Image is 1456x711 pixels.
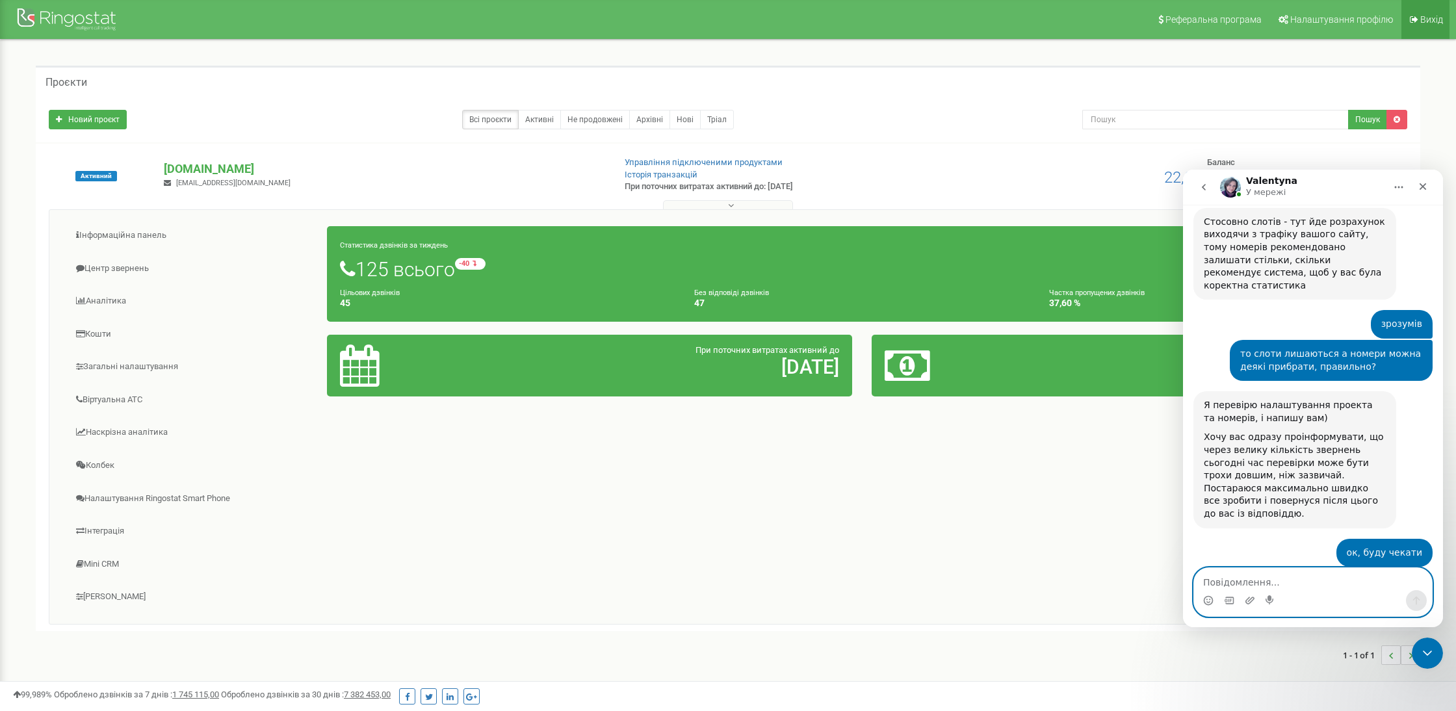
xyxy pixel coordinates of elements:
span: Реферальна програма [1165,14,1262,25]
small: Без відповіді дзвінків [694,289,769,297]
h4: 47 [694,298,1029,308]
iframe: Intercom live chat [1183,170,1443,627]
span: 99,989% [13,690,52,699]
a: Загальні налаштування [59,351,328,383]
small: Статистика дзвінків за тиждень [340,241,448,250]
nav: ... [1343,632,1420,678]
a: Історія транзакцій [625,170,697,179]
h4: 37,60 % [1049,298,1384,308]
span: Оброблено дзвінків за 30 днів : [221,690,391,699]
a: Кошти [59,318,328,350]
a: Mini CRM [59,549,328,580]
h4: 45 [340,298,675,308]
p: При поточних витратах активний до: [DATE] [625,181,950,193]
u: 7 382 453,00 [344,690,391,699]
span: Вихід [1420,14,1443,25]
a: Управління підключеними продуктами [625,157,783,167]
a: Інформаційна панель [59,220,328,252]
p: [DOMAIN_NAME] [164,161,604,177]
span: При поточних витратах активний до [695,345,839,355]
h2: [DATE] [513,356,839,378]
span: 1 - 1 of 1 [1343,645,1381,665]
input: Пошук [1082,110,1349,129]
a: Аналiтика [59,285,328,317]
a: Нові [669,110,701,129]
span: Активний [75,171,117,181]
span: Налаштування профілю [1290,14,1393,25]
small: Цільових дзвінків [340,289,400,297]
span: Оброблено дзвінків за 7 днів : [54,690,219,699]
a: [PERSON_NAME] [59,581,328,613]
small: -40 [455,258,486,270]
a: Інтеграція [59,515,328,547]
a: Активні [518,110,561,129]
a: Центр звернень [59,253,328,285]
h5: Проєкти [45,77,87,88]
small: Частка пропущених дзвінків [1049,289,1145,297]
a: Тріал [700,110,734,129]
span: 22,04 USD [1164,168,1235,187]
iframe: Intercom live chat [1412,638,1443,669]
a: Віртуальна АТС [59,384,328,416]
a: Налаштування Ringostat Smart Phone [59,483,328,515]
button: Пошук [1348,110,1387,129]
span: [EMAIL_ADDRESS][DOMAIN_NAME] [176,179,291,187]
span: Баланс [1207,157,1235,167]
a: Наскрізна аналітика [59,417,328,448]
h2: 22,04 $ [1058,356,1384,378]
h1: 125 всього [340,258,1384,280]
a: Новий проєкт [49,110,127,129]
a: Всі проєкти [462,110,519,129]
a: Архівні [629,110,670,129]
a: Не продовжені [560,110,630,129]
a: Колбек [59,450,328,482]
u: 1 745 115,00 [172,690,219,699]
